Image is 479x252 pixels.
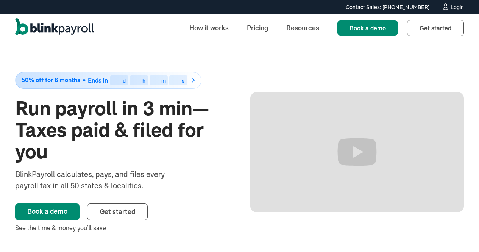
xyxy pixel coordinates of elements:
[346,3,429,11] div: Contact Sales: [PHONE_NUMBER]
[87,203,148,220] a: Get started
[15,203,80,220] a: Book a demo
[161,78,166,83] div: m
[183,20,235,36] a: How it works
[420,24,451,32] span: Get started
[241,20,274,36] a: Pricing
[88,77,108,84] span: Ends in
[442,3,464,11] a: Login
[22,77,80,83] span: 50% off for 6 months
[280,20,325,36] a: Resources
[123,78,126,83] div: d
[15,98,229,163] h1: Run payroll in 3 min—Taxes paid & filed for you
[349,24,386,32] span: Book a demo
[142,78,145,83] div: h
[407,20,464,36] a: Get started
[182,78,184,83] div: s
[250,92,464,212] iframe: Run Payroll in 3 min with BlinkPayroll
[451,5,464,10] div: Login
[15,223,229,232] div: See the time & money you’ll save
[15,169,185,191] div: BlinkPayroll calculates, pays, and files every payroll tax in all 50 states & localities.
[100,207,135,216] span: Get started
[337,20,398,36] a: Book a demo
[15,72,229,89] a: 50% off for 6 monthsEnds indhms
